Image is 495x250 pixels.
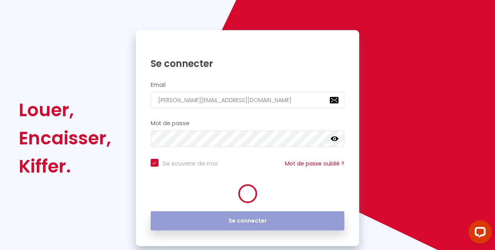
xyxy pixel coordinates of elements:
[19,124,111,152] div: Encaisser,
[462,217,495,250] iframe: LiveChat chat widget
[151,92,345,108] input: Ton Email
[151,58,345,70] h1: Se connecter
[151,211,345,231] button: Se connecter
[151,82,345,88] h2: Email
[19,96,111,124] div: Louer,
[19,152,111,180] div: Kiffer.
[285,160,344,167] a: Mot de passe oublié ?
[151,120,345,127] h2: Mot de passe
